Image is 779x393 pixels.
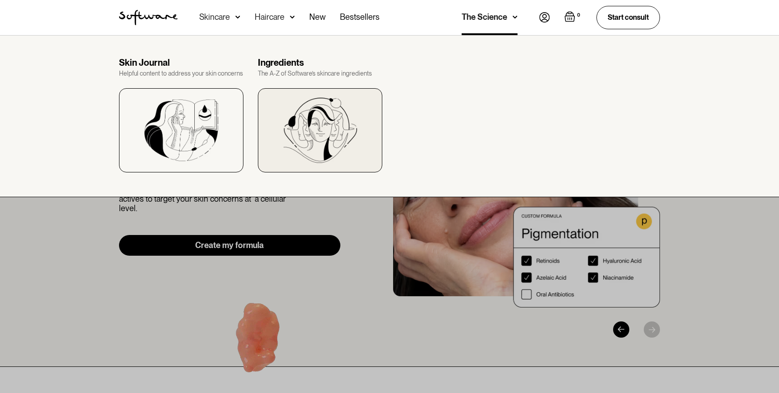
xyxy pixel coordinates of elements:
div: Helpful content to address your skin concerns [119,70,243,77]
img: arrow down [290,13,295,22]
a: Open empty cart [564,11,582,24]
div: Skin Journal [119,57,243,68]
div: Skincare [199,13,230,22]
div: Ingredients [258,57,382,68]
img: arrow down [235,13,240,22]
div: Haircare [255,13,284,22]
div: 0 [575,11,582,19]
a: home [119,10,178,25]
div: The A-Z of Software’s skincare ingredients [258,70,382,77]
a: IngredientsThe A-Z of Software’s skincare ingredients [258,57,382,172]
div: The Science [462,13,507,22]
img: arrow down [513,13,518,22]
a: Start consult [596,6,660,29]
img: Software Logo [119,10,178,25]
a: Skin JournalHelpful content to address your skin concerns [119,57,243,172]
